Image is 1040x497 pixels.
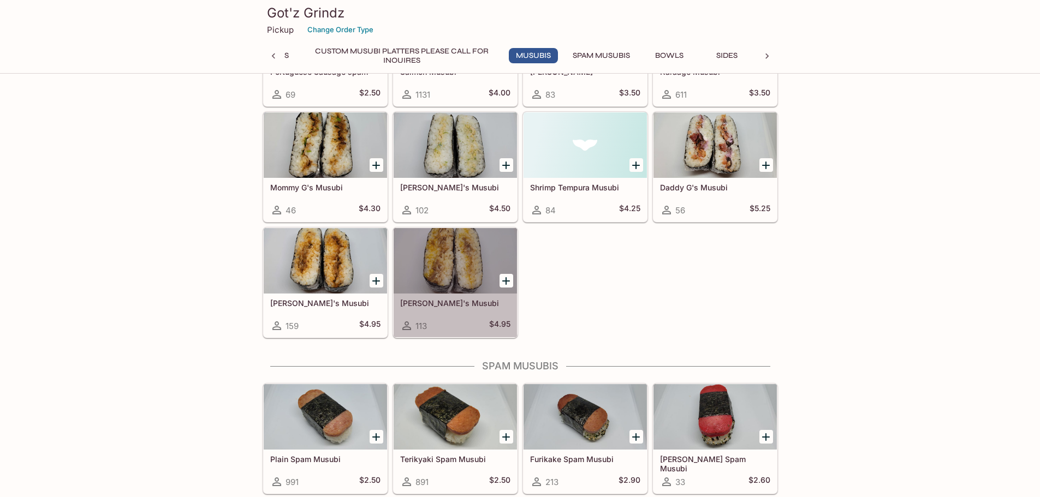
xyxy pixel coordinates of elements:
[653,112,777,222] a: Daddy G's Musubi56$5.25
[267,25,294,35] p: Pickup
[263,112,388,222] a: Mommy G's Musubi46$4.30
[415,321,427,331] span: 113
[267,4,774,21] h3: Got'z Grindz
[286,205,296,215] span: 46
[545,89,555,100] span: 83
[653,384,777,450] div: Char Siu Spam Musubi
[675,205,685,215] span: 56
[304,48,500,63] button: Custom Musubi Platters PLEASE CALL FOR INQUIRES
[394,228,517,294] div: Mika G's Musubi
[524,384,647,450] div: Furikake Spam Musubi
[660,183,770,192] h5: Daddy G's Musubi
[270,298,381,308] h5: [PERSON_NAME]'s Musubi
[286,89,295,100] span: 69
[400,298,510,308] h5: [PERSON_NAME]'s Musubi
[545,477,558,487] span: 213
[270,454,381,464] h5: Plain Spam Musubi
[759,158,773,172] button: Add Daddy G's Musubi
[500,430,513,444] button: Add Terikyaki Spam Musubi
[759,430,773,444] button: Add Char Siu Spam Musubi
[370,158,383,172] button: Add Mommy G's Musubi
[270,183,381,192] h5: Mommy G's Musubi
[675,477,685,487] span: 33
[660,454,770,472] h5: [PERSON_NAME] Spam Musubi
[264,384,387,450] div: Plain Spam Musubi
[394,112,517,178] div: Miki G's Musubi
[489,319,510,332] h5: $4.95
[749,88,770,101] h5: $3.50
[393,227,518,338] a: [PERSON_NAME]'s Musubi113$4.95
[530,183,640,192] h5: Shrimp Tempura Musubi
[415,205,429,215] span: 102
[400,454,510,464] h5: Terikyaki Spam Musubi
[263,227,388,338] a: [PERSON_NAME]'s Musubi159$4.95
[393,112,518,222] a: [PERSON_NAME]'s Musubi102$4.50
[400,183,510,192] h5: [PERSON_NAME]'s Musubi
[302,21,378,38] button: Change Order Type
[264,112,387,178] div: Mommy G's Musubi
[629,430,643,444] button: Add Furikake Spam Musubi
[370,274,383,288] button: Add Yumi G's Musubi
[263,360,778,372] h4: Spam Musubis
[748,475,770,488] h5: $2.60
[750,203,770,217] h5: $5.25
[619,475,640,488] h5: $2.90
[286,321,299,331] span: 159
[523,384,647,494] a: Furikake Spam Musubi213$2.90
[500,274,513,288] button: Add Mika G's Musubi
[370,430,383,444] button: Add Plain Spam Musubi
[415,89,430,100] span: 1131
[393,384,518,494] a: Terikyaki Spam Musubi891$2.50
[567,48,636,63] button: Spam Musubis
[359,88,381,101] h5: $2.50
[703,48,752,63] button: Sides
[545,205,556,215] span: 84
[359,319,381,332] h5: $4.95
[675,89,687,100] span: 611
[645,48,694,63] button: Bowls
[489,203,510,217] h5: $4.50
[489,88,510,101] h5: $4.00
[263,384,388,494] a: Plain Spam Musubi991$2.50
[500,158,513,172] button: Add Miki G's Musubi
[653,384,777,494] a: [PERSON_NAME] Spam Musubi33$2.60
[359,475,381,488] h5: $2.50
[509,48,558,63] button: Musubis
[394,384,517,450] div: Terikyaki Spam Musubi
[619,88,640,101] h5: $3.50
[653,112,777,178] div: Daddy G's Musubi
[359,203,381,217] h5: $4.30
[629,158,643,172] button: Add Shrimp Tempura Musubi
[264,228,387,294] div: Yumi G's Musubi
[530,454,640,464] h5: Furikake Spam Musubi
[619,203,640,217] h5: $4.25
[489,475,510,488] h5: $2.50
[524,112,647,178] div: Shrimp Tempura Musubi
[523,112,647,222] a: Shrimp Tempura Musubi84$4.25
[286,477,299,487] span: 991
[415,477,429,487] span: 891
